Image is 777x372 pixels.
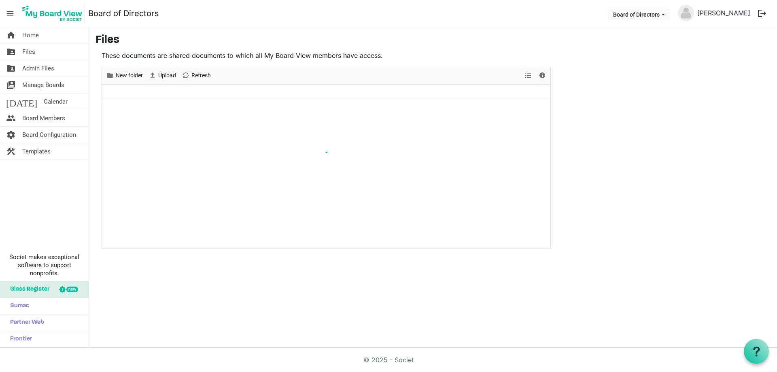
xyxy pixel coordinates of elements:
span: Societ makes exceptional software to support nonprofits. [4,253,85,277]
span: people [6,110,16,126]
a: [PERSON_NAME] [694,5,754,21]
span: Frontier [6,331,32,347]
span: Home [22,27,39,43]
img: no-profile-picture.svg [678,5,694,21]
span: Sumac [6,298,29,314]
span: folder_shared [6,60,16,77]
a: © 2025 - Societ [363,356,414,364]
button: logout [754,5,771,22]
span: folder_shared [6,44,16,60]
span: Glass Register [6,281,49,298]
button: Board of Directors dropdownbutton [608,9,670,20]
a: My Board View Logo [20,3,88,23]
span: menu [2,6,18,21]
span: settings [6,127,16,143]
span: Board Members [22,110,65,126]
h3: Files [96,34,771,47]
span: Files [22,44,35,60]
span: Calendar [44,94,68,110]
span: construction [6,143,16,159]
span: Templates [22,143,51,159]
span: home [6,27,16,43]
a: Board of Directors [88,5,159,21]
p: These documents are shared documents to which all My Board View members have access. [102,51,551,60]
span: Partner Web [6,315,44,331]
span: Manage Boards [22,77,64,93]
span: [DATE] [6,94,37,110]
div: new [66,287,78,292]
span: Admin Files [22,60,54,77]
img: My Board View Logo [20,3,85,23]
span: Board Configuration [22,127,76,143]
span: switch_account [6,77,16,93]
